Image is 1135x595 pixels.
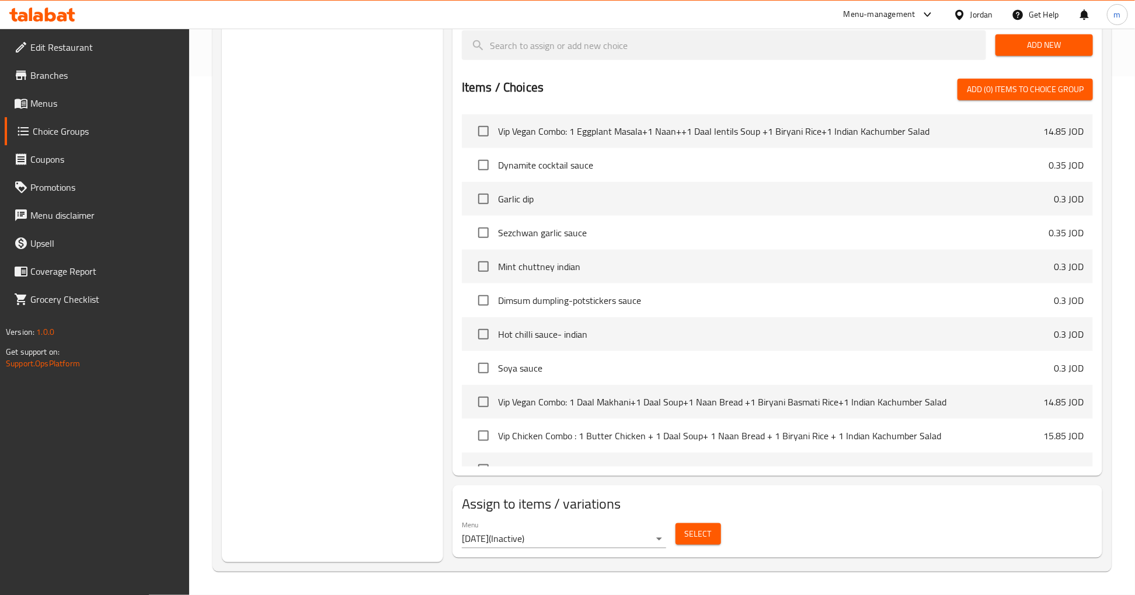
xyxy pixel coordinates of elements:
span: VIP Chicken Combo :1 Chicken Tikka Masala +1 Naan Bread+1 Daal Soup+1 Biryani Rice +1 Indian Kach... [498,463,1043,477]
span: Choice Groups [33,124,180,138]
span: Select choice [471,187,496,211]
p: 14.85 JOD [1043,395,1084,409]
h2: Assign to items / variations [462,495,1093,513]
span: Soya sauce [498,361,1054,375]
a: Menu disclaimer [5,201,190,229]
a: Coverage Report [5,257,190,285]
span: Select choice [471,423,496,448]
a: Branches [5,61,190,89]
span: Menus [30,96,180,110]
p: 0.3 JOD [1054,192,1084,206]
span: Select choice [471,119,496,143]
label: Menu [462,521,479,528]
p: 0.3 JOD [1054,361,1084,375]
span: Promotions [30,180,180,194]
span: Select choice [471,254,496,279]
span: Garlic dip [498,192,1054,206]
input: search [462,30,986,60]
span: Add (0) items to choice group [967,82,1084,97]
button: Add New [995,34,1093,56]
a: Grocery Checklist [5,285,190,313]
h2: Items / Choices [462,79,544,96]
p: 0.3 JOD [1054,293,1084,307]
p: 14.85 JOD [1043,124,1084,138]
span: Grocery Checklist [30,292,180,306]
span: Version: [6,324,34,339]
span: Sezchwan garlic sauce [498,226,1049,240]
span: Select [685,527,712,541]
span: Select choice [471,288,496,313]
p: 15.85 JOD [1043,463,1084,477]
span: Dimsum dumpling-potstickers sauce [498,293,1054,307]
a: Upsell [5,229,190,257]
span: Get support on: [6,344,60,359]
span: Add New [1005,38,1084,52]
a: Menus [5,89,190,117]
div: [DATE](Inactive) [462,530,666,548]
span: Dynamite cocktail sauce [498,158,1049,172]
button: Select [676,523,721,545]
span: Vip Vegan Combo: 1 Eggplant Masala+1 Naan++1 Daal lentils Soup +1 Biryani Rice+1 Indian Kachumber... [498,124,1043,138]
p: 15.85 JOD [1043,429,1084,443]
span: Branches [30,68,180,82]
span: Mint chuttney indian [498,260,1054,274]
button: Add (0) items to choice group [958,79,1093,100]
p: 0.3 JOD [1054,260,1084,274]
a: Choice Groups [5,117,190,145]
p: 0.35 JOD [1049,158,1084,172]
span: Menu disclaimer [30,208,180,222]
span: Select choice [471,153,496,177]
span: Select choice [471,356,496,380]
span: Coverage Report [30,264,180,278]
span: 1.0.0 [36,324,54,339]
a: Promotions [5,173,190,201]
span: Edit Restaurant [30,40,180,54]
span: Select choice [471,220,496,245]
div: Jordan [970,8,993,21]
p: 0.3 JOD [1054,327,1084,341]
span: Select choice [471,457,496,482]
a: Edit Restaurant [5,33,190,61]
span: Vip Chicken Combo : 1 Butter Chicken + 1 Daal Soup+ 1 Naan Bread + 1 Biryani Rice + 1 Indian Kach... [498,429,1043,443]
div: Menu-management [844,8,915,22]
p: 0.35 JOD [1049,226,1084,240]
span: m [1114,8,1121,21]
span: Vip Vegan Combo: 1 Daal Makhani+1 Daal Soup+1 Naan Bread +1 Biryani Basmati Rice+1 Indian Kachumb... [498,395,1043,409]
span: Select choice [471,390,496,414]
a: Support.OpsPlatform [6,356,80,371]
span: Upsell [30,236,180,250]
span: Select choice [471,322,496,346]
span: Hot chilli sauce- indian [498,327,1054,341]
a: Coupons [5,145,190,173]
span: Coupons [30,152,180,166]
